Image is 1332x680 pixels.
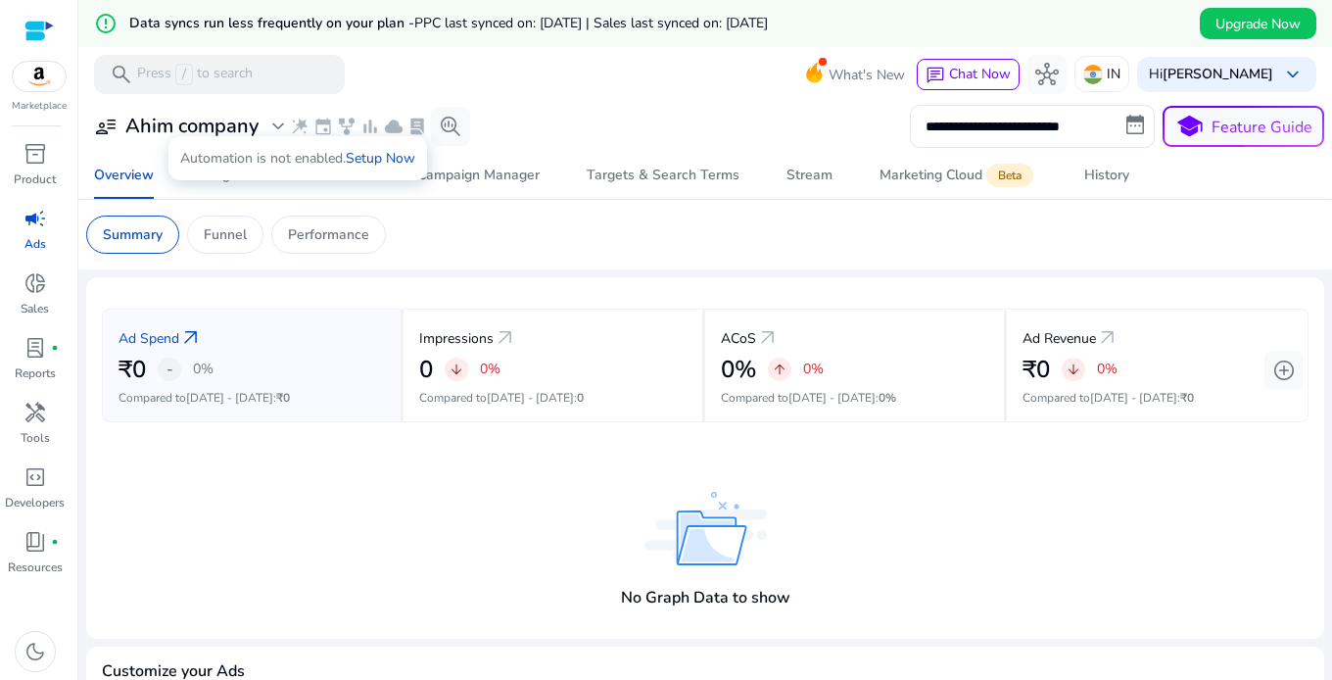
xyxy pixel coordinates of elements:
p: Ad Revenue [1023,328,1096,349]
div: Minimize live chat window [321,10,368,57]
button: schoolFeature Guide [1163,106,1324,147]
span: lab_profile [24,336,47,360]
h3: Ahim company [125,115,259,138]
span: arrow_downward [449,362,464,377]
span: event [313,117,333,136]
a: Setup Now [346,149,415,168]
span: / [175,64,193,85]
span: - [166,358,173,381]
span: fiber_manual_record [51,344,59,352]
div: Campaign Manager [417,169,540,182]
img: no_data_found.svg [644,492,767,565]
h5: Data syncs run less frequently on your plan - [129,16,768,32]
span: bar_chart [360,117,380,136]
h4: No Graph Data to show [621,589,790,607]
div: Stream [786,169,832,182]
p: 0% [803,363,824,376]
div: Automation [297,169,370,182]
button: Upgrade Now [1200,8,1316,39]
h2: 0% [721,356,756,384]
span: user_attributes [94,115,118,138]
p: Ads [24,235,46,253]
span: ₹0 [276,390,290,406]
span: Beta [986,164,1033,187]
mat-icon: error_outline [94,12,118,35]
span: wand_stars [290,117,309,136]
span: [DATE] - [DATE] [1090,390,1177,406]
span: 0% [879,390,896,406]
p: 0% [480,363,500,376]
p: Compared to : [419,389,687,407]
span: hub [1035,63,1059,86]
a: arrow_outward [756,326,780,350]
p: Resources [8,559,63,576]
p: Compared to : [119,389,385,407]
span: keyboard_arrow_down [1281,63,1305,86]
p: Hi [1149,68,1273,81]
p: ACoS [721,328,756,349]
p: 0% [193,363,214,376]
span: arrow_downward [1066,362,1081,377]
p: Summary [103,224,163,245]
p: Compared to : [1023,389,1292,407]
p: Compared to : [721,389,988,407]
span: inventory_2 [24,142,47,166]
p: Tools [21,429,50,447]
a: arrow_outward [179,326,203,350]
p: 0% [1097,363,1118,376]
span: campaign [24,207,47,230]
div: Targets & Search Terms [587,169,739,182]
span: school [1175,113,1204,141]
span: dark_mode [24,640,47,663]
span: ₹0 [1180,390,1194,406]
h2: ₹0 [119,356,146,384]
span: expand_more [266,115,290,138]
span: Upgrade Now [1215,14,1301,34]
img: amazon.svg [13,62,66,91]
span: PPC last synced on: [DATE] | Sales last synced on: [DATE] [414,14,768,32]
p: Ad Spend [119,328,179,349]
a: arrow_outward [494,326,517,350]
div: Overview [94,169,154,182]
span: search_insights [439,115,462,138]
div: Marketing Cloud [880,168,1037,183]
p: Product [14,170,56,188]
span: What's New [829,58,905,92]
p: Feature Guide [1212,116,1312,139]
div: Navigation go back [22,108,51,137]
span: fiber_manual_record [51,538,59,546]
h2: 0 [419,356,433,384]
textarea: Type your message and hit 'Enter' [10,463,373,532]
span: search [110,63,133,86]
p: Automation is not enabled. [172,140,423,176]
span: add_circle [1272,359,1296,382]
span: Chat Now [949,65,1011,83]
b: [PERSON_NAME] [1163,65,1273,83]
span: book_4 [24,530,47,554]
p: Reports [15,364,56,382]
span: 0 [577,390,584,406]
span: [DATE] - [DATE] [788,390,876,406]
span: donut_small [24,271,47,295]
span: family_history [337,117,357,136]
span: chat [926,66,945,85]
p: Marketplace [12,99,67,114]
button: add_circle [1264,351,1304,390]
p: Developers [5,494,65,511]
span: We're online! [114,211,270,410]
a: arrow_outward [1096,326,1119,350]
p: Performance [288,224,369,245]
img: in.svg [1083,65,1103,84]
span: cloud [384,117,404,136]
button: chatChat Now [917,59,1020,90]
p: Press to search [137,64,253,85]
p: Impressions [419,328,494,349]
button: hub [1027,55,1067,94]
div: History [1084,169,1129,182]
span: [DATE] - [DATE] [186,390,273,406]
button: search_insights [431,107,470,146]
